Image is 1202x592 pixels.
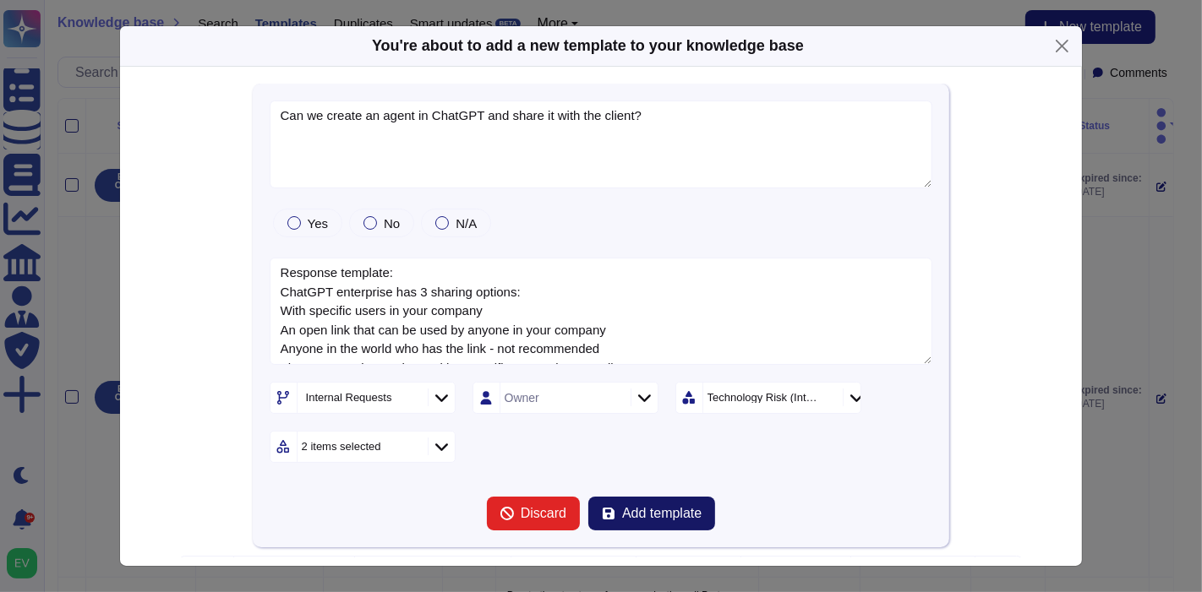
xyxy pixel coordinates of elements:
[308,216,328,231] span: Yes
[505,392,539,404] div: Owner
[302,441,381,452] div: 2 items selected
[456,216,477,231] span: N/A
[487,497,580,530] button: Discard
[270,100,933,188] textarea: Can we create an agent in ChatGPT and share it with the client?
[384,216,400,231] span: No
[1049,33,1075,59] button: Close
[372,37,804,54] b: You're about to add a new template to your knowledge base
[708,392,822,403] div: Technology Risk (Internal)
[588,497,715,530] button: Add template
[521,507,566,520] span: Discard
[622,507,702,520] span: Add template
[270,258,933,365] textarea: Response template: ChatGPT enterprise has 3 sharing options: With specific users in your company ...
[306,392,392,403] div: Internal Requests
